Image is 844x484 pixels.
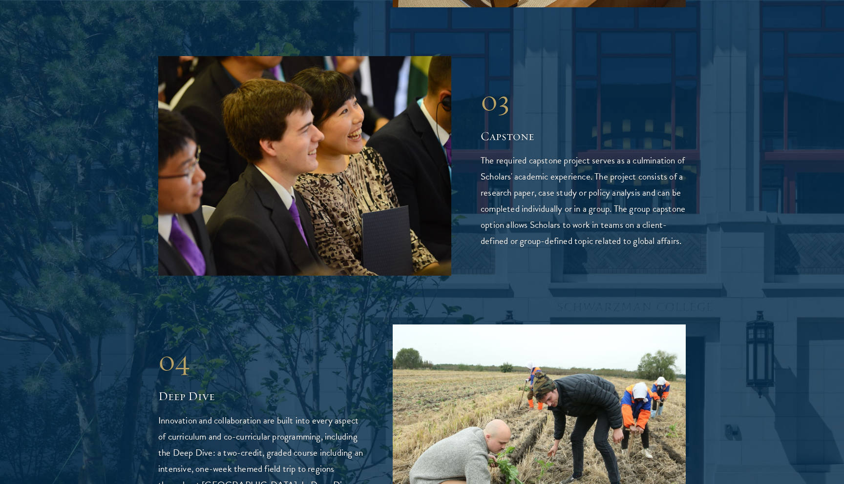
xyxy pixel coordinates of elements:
h2: Capstone [481,128,686,144]
div: 04 [158,343,363,378]
p: The required capstone project serves as a culmination of Scholars' academic experience. The proje... [481,152,686,249]
div: 03 [481,83,686,118]
h2: Deep Dive [158,388,363,404]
